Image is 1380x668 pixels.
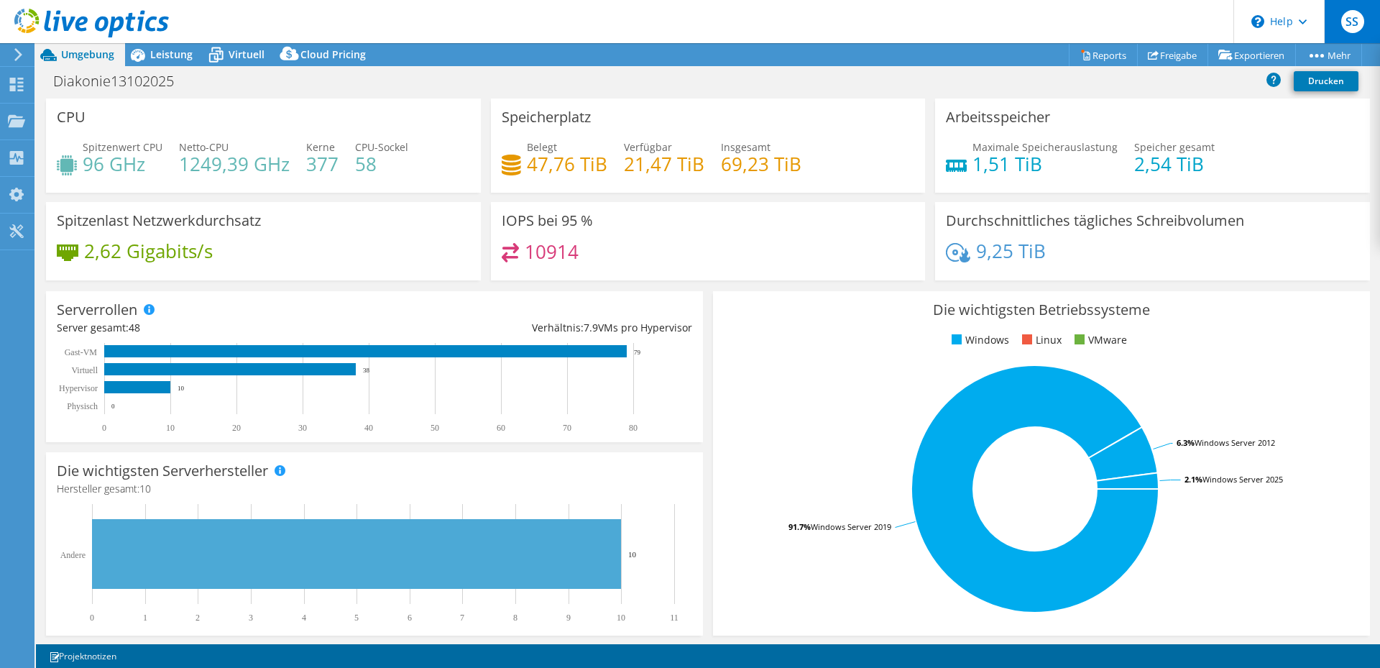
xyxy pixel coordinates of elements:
text: 80 [629,423,638,433]
text: Virtuell [71,365,98,375]
tspan: 6.3% [1177,437,1195,448]
text: 38 [363,367,370,374]
h4: 1,51 TiB [972,156,1118,172]
span: CPU-Sockel [355,140,408,154]
span: 10 [139,482,151,495]
span: Speicher gesamt [1134,140,1215,154]
h3: Arbeitsspeicher [946,109,1050,125]
span: SS [1341,10,1364,33]
h4: Hersteller gesamt: [57,481,692,497]
h4: 2,54 TiB [1134,156,1215,172]
text: 30 [298,423,307,433]
text: 3 [249,613,253,623]
text: Gast-VM [65,347,98,357]
text: 10 [178,385,185,392]
h3: Die wichtigsten Betriebssysteme [724,302,1359,318]
h4: 69,23 TiB [721,156,801,172]
h3: Serverrollen [57,302,137,318]
text: 4 [302,613,306,623]
h4: 58 [355,156,408,172]
div: Server gesamt: [57,320,374,336]
span: Maximale Speicherauslastung [972,140,1118,154]
text: Hypervisor [59,383,98,393]
h4: 47,76 TiB [527,156,607,172]
h4: 96 GHz [83,156,162,172]
text: 0 [90,613,94,623]
h3: Durchschnittliches tägliches Schreibvolumen [946,213,1244,229]
span: Belegt [527,140,557,154]
h3: Spitzenlast Netzwerkdurchsatz [57,213,261,229]
text: Andere [60,550,86,560]
h4: 1249,39 GHz [179,156,290,172]
text: 10 [166,423,175,433]
text: 20 [232,423,241,433]
text: 0 [111,403,115,410]
span: Virtuell [229,47,264,61]
h3: Die wichtigsten Serverhersteller [57,463,268,479]
text: 70 [563,423,571,433]
h3: IOPS bei 95 % [502,213,593,229]
tspan: Windows Server 2012 [1195,437,1275,448]
text: 40 [364,423,373,433]
span: Leistung [150,47,193,61]
text: 50 [431,423,439,433]
span: Spitzenwert CPU [83,140,162,154]
span: Verfügbar [624,140,672,154]
text: 0 [102,423,106,433]
a: Mehr [1295,44,1362,66]
tspan: Windows Server 2019 [811,521,891,532]
text: 1 [143,613,147,623]
span: Netto-CPU [179,140,229,154]
tspan: Windows Server 2025 [1202,474,1283,485]
svg: \n [1251,15,1264,28]
h4: 21,47 TiB [624,156,704,172]
h4: 2,62 Gigabits/s [84,243,213,259]
h3: Speicherplatz [502,109,591,125]
text: Physisch [67,401,98,411]
text: 7 [460,613,464,623]
text: 2 [195,613,200,623]
h4: 9,25 TiB [976,243,1046,259]
h4: 377 [306,156,339,172]
li: VMware [1071,332,1127,348]
a: Projektnotizen [39,647,126,665]
text: 11 [670,613,678,623]
span: Insgesamt [721,140,770,154]
div: Verhältnis: VMs pro Hypervisor [374,320,692,336]
h1: Diakonie13102025 [47,73,196,89]
a: Exportieren [1207,44,1296,66]
span: Kerne [306,140,335,154]
text: 10 [617,613,625,623]
a: Drucken [1294,71,1358,91]
text: 5 [354,613,359,623]
text: 8 [513,613,517,623]
span: 48 [129,321,140,334]
a: Freigabe [1137,44,1208,66]
text: 9 [566,613,571,623]
span: Cloud Pricing [300,47,366,61]
h3: CPU [57,109,86,125]
tspan: 2.1% [1184,474,1202,485]
li: Linux [1018,332,1062,348]
span: 7.9 [584,321,598,334]
span: Umgebung [61,47,114,61]
li: Windows [948,332,1009,348]
a: Reports [1069,44,1138,66]
tspan: 91.7% [788,521,811,532]
text: 10 [628,550,637,559]
text: 79 [634,349,641,356]
h4: 10914 [525,244,579,260]
text: 6 [408,613,412,623]
text: 60 [497,423,505,433]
